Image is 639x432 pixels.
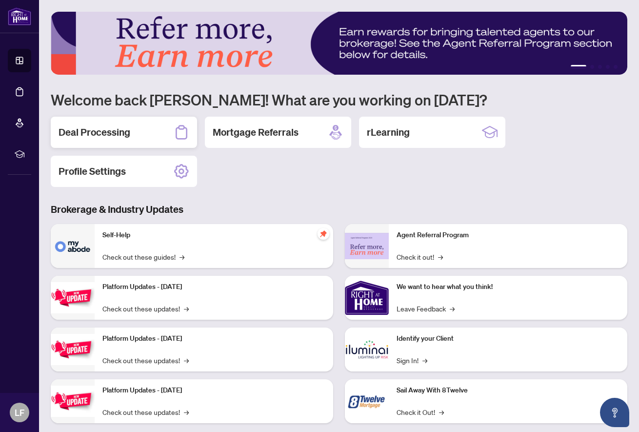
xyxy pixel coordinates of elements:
img: Platform Updates - July 8, 2025 [51,334,95,365]
span: → [184,303,189,314]
img: Sail Away With 8Twelve [345,379,389,423]
button: Open asap [600,398,629,427]
span: → [184,407,189,417]
span: LF [15,406,24,419]
a: Check it Out!→ [397,407,444,417]
h2: Deal Processing [59,125,130,139]
h2: Profile Settings [59,165,126,178]
button: 1 [571,65,586,69]
p: Self-Help [102,230,325,241]
span: pushpin [318,228,329,240]
a: Check out these guides!→ [102,251,184,262]
button: 3 [598,65,602,69]
a: Check out these updates!→ [102,355,189,366]
span: → [180,251,184,262]
a: Check it out!→ [397,251,443,262]
h2: rLearning [367,125,410,139]
span: → [439,407,444,417]
p: Identify your Client [397,333,619,344]
span: → [450,303,455,314]
img: Identify your Client [345,328,389,371]
a: Sign In!→ [397,355,427,366]
img: Platform Updates - July 21, 2025 [51,282,95,313]
button: 4 [606,65,610,69]
h3: Brokerage & Industry Updates [51,203,627,216]
button: 2 [590,65,594,69]
img: Slide 0 [51,12,627,75]
a: Check out these updates!→ [102,303,189,314]
span: → [438,251,443,262]
button: 5 [614,65,618,69]
p: Platform Updates - [DATE] [102,333,325,344]
p: Agent Referral Program [397,230,619,241]
span: → [422,355,427,366]
img: Self-Help [51,224,95,268]
img: Platform Updates - June 23, 2025 [51,386,95,416]
img: logo [8,7,31,25]
h1: Welcome back [PERSON_NAME]! What are you working on [DATE]? [51,90,627,109]
p: Sail Away With 8Twelve [397,385,619,396]
a: Leave Feedback→ [397,303,455,314]
img: Agent Referral Program [345,233,389,260]
p: We want to hear what you think! [397,282,619,292]
h2: Mortgage Referrals [213,125,299,139]
p: Platform Updates - [DATE] [102,282,325,292]
a: Check out these updates!→ [102,407,189,417]
img: We want to hear what you think! [345,276,389,320]
span: → [184,355,189,366]
p: Platform Updates - [DATE] [102,385,325,396]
